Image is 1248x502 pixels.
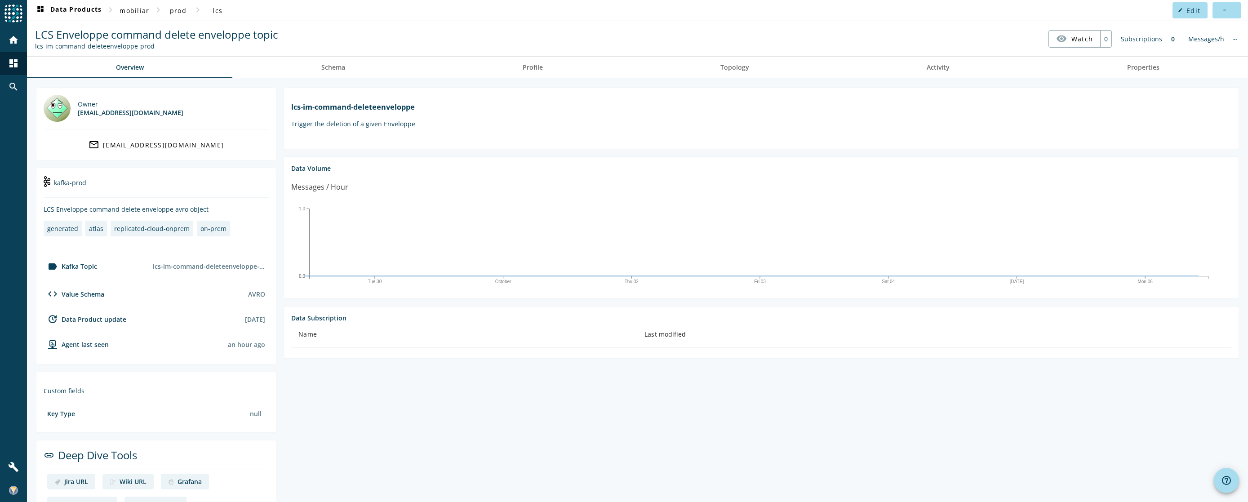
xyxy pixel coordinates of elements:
[103,141,224,149] div: [EMAIL_ADDRESS][DOMAIN_NAME]
[44,261,97,272] div: Kafka Topic
[523,64,543,71] span: Profile
[44,289,104,299] div: Value Schema
[192,4,203,15] mat-icon: chevron_right
[64,477,88,486] div: Jira URL
[882,279,895,284] text: Sat 04
[164,2,192,18] button: prod
[1138,279,1153,284] text: Mon 06
[203,2,232,18] button: lcs
[153,4,164,15] mat-icon: chevron_right
[89,139,99,150] mat-icon: mail_outline
[78,108,183,117] div: [EMAIL_ADDRESS][DOMAIN_NAME]
[116,64,144,71] span: Overview
[105,4,116,15] mat-icon: chevron_right
[44,339,109,350] div: agent-env-prod
[44,176,50,187] img: kafka-prod
[1010,279,1024,284] text: [DATE]
[1186,6,1200,15] span: Edit
[149,258,269,274] div: lcs-im-command-deleteenveloppe-prod
[114,224,190,233] div: replicated-cloud-onprem
[291,182,348,193] div: Messages / Hour
[120,6,149,15] span: mobiliar
[102,474,154,489] a: deep dive imageWiki URL
[1100,31,1111,47] div: 0
[54,479,61,485] img: deep dive image
[291,322,637,347] th: Name
[200,224,227,233] div: on-prem
[245,315,265,324] div: [DATE]
[228,340,265,349] div: Agents typically reports every 15min to 1h
[321,64,345,71] span: Schema
[1178,8,1183,13] mat-icon: edit
[1167,30,1179,48] div: 0
[1221,475,1232,486] mat-icon: help_outline
[44,450,54,461] mat-icon: link
[755,279,766,284] text: Fri 03
[44,314,126,324] div: Data Product update
[495,279,511,284] text: October
[178,477,202,486] div: Grafana
[35,27,278,42] span: LCS Enveloppe command delete enveloppe topic
[1221,8,1226,13] mat-icon: more_horiz
[161,474,209,489] a: deep dive imageGrafana
[291,120,1231,128] p: Trigger the deletion of a given Enveloppe
[44,95,71,122] img: DL_301001@mobi.ch
[8,81,19,92] mat-icon: search
[291,314,1231,322] div: Data Subscription
[35,5,46,16] mat-icon: dashboard
[44,386,269,395] div: Custom fields
[116,2,153,18] button: mobiliar
[47,409,75,418] div: Key Type
[8,462,19,472] mat-icon: build
[1071,31,1093,47] span: Watch
[1056,33,1067,44] mat-icon: visibility
[35,42,278,50] div: Kafka Topic: lcs-im-command-deleteenveloppe-prod
[299,273,305,278] text: 0.0
[120,477,147,486] div: Wiki URL
[8,58,19,69] mat-icon: dashboard
[1229,30,1242,48] div: No information
[44,137,269,153] a: [EMAIL_ADDRESS][DOMAIN_NAME]
[248,290,265,298] div: AVRO
[47,261,58,272] mat-icon: label
[35,5,102,16] span: Data Products
[47,314,58,324] mat-icon: update
[47,224,78,233] div: generated
[291,164,1231,173] div: Data Volume
[89,224,103,233] div: atlas
[4,4,22,22] img: spoud-logo.svg
[1184,30,1229,48] div: Messages/h
[9,486,18,495] img: ffa8d93ee1541495d74d0d79ea04cd7c
[44,448,269,470] div: Deep Dive Tools
[31,2,105,18] button: Data Products
[44,205,269,213] div: LCS Enveloppe command delete enveloppe avro object
[1172,2,1208,18] button: Edit
[170,6,187,15] span: prod
[637,322,1231,347] th: Last modified
[44,175,269,198] div: kafka-prod
[8,35,19,45] mat-icon: home
[47,289,58,299] mat-icon: code
[720,64,749,71] span: Topology
[1127,64,1159,71] span: Properties
[299,206,305,211] text: 1.0
[110,479,116,485] img: deep dive image
[927,64,950,71] span: Activity
[246,406,265,422] div: null
[213,6,222,15] span: lcs
[1116,30,1167,48] div: Subscriptions
[168,479,174,485] img: deep dive image
[1049,31,1100,47] button: Watch
[47,474,95,489] a: deep dive imageJira URL
[368,279,382,284] text: Tue 30
[291,102,1231,112] h1: lcs-im-command-deleteenveloppe
[625,279,639,284] text: Thu 02
[78,100,183,108] div: Owner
